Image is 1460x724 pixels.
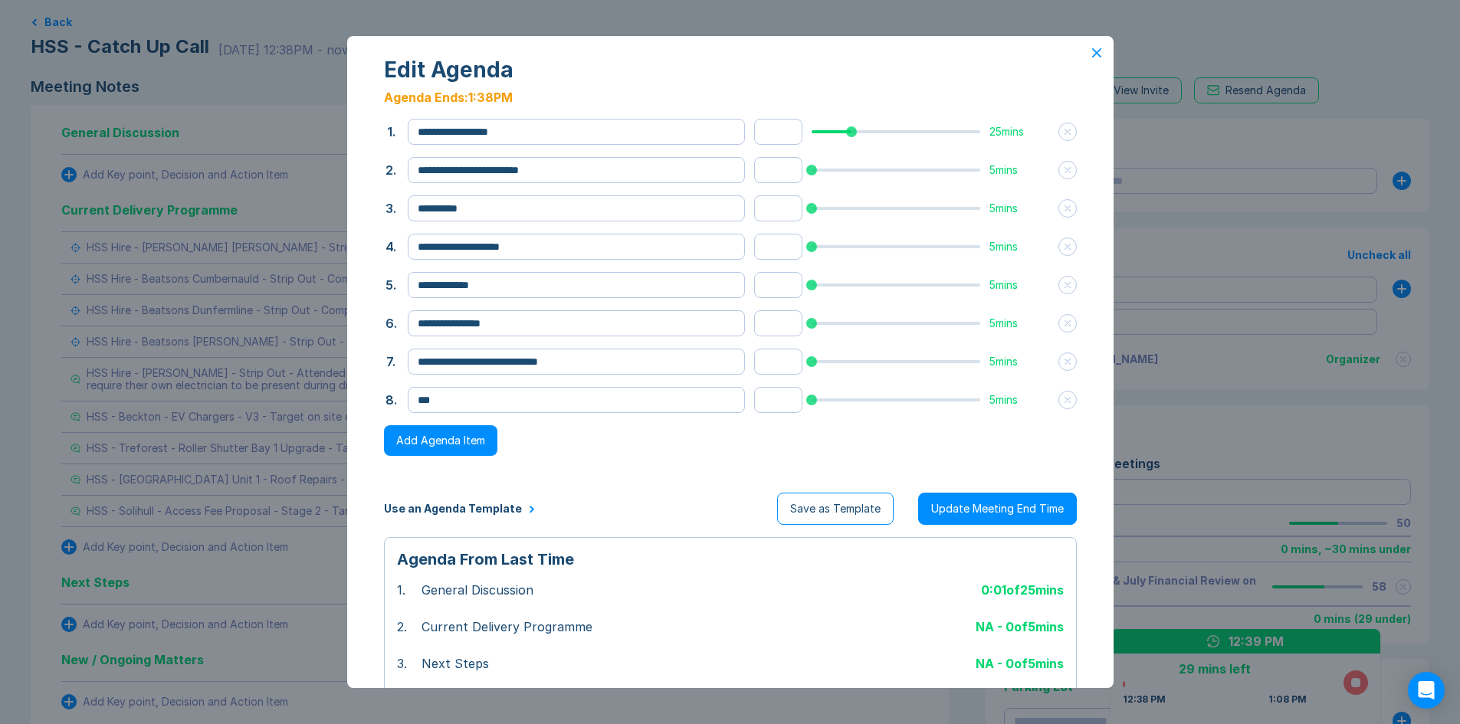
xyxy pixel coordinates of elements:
[384,503,536,515] button: Use an Agenda Template
[384,314,399,333] button: 6.
[384,391,399,409] button: 8.
[918,493,1077,525] button: Update Meeting End Time
[397,581,422,599] div: 1 .
[384,123,399,141] button: 1.
[384,276,399,294] button: 5.
[384,425,497,456] button: Add Agenda Item
[397,618,422,636] div: 2 .
[384,238,399,256] button: 4.
[976,618,1064,636] div: NA - 0 of 5 mins
[976,654,1064,673] div: NA - 0 of 5 mins
[989,355,1049,368] div: 5 mins
[989,126,1049,138] div: 25 mins
[384,57,1077,82] div: Edit Agenda
[981,581,1064,599] div: 0:01 of 25 mins
[397,654,422,673] div: 3 .
[989,394,1049,406] div: 5 mins
[384,88,1077,106] div: Agenda Ends: 1:38PM
[422,611,592,642] div: Current Delivery Programme
[989,317,1049,329] div: 5 mins
[989,164,1049,176] div: 5 mins
[422,685,560,716] div: New / Ongoing Matters
[397,550,1064,568] div: Agenda From Last Time
[1408,672,1445,709] div: Open Intercom Messenger
[989,241,1049,253] div: 5 mins
[422,648,489,679] div: Next Steps
[384,352,399,371] button: 7.
[989,279,1049,291] div: 5 mins
[384,161,399,179] button: 2.
[384,199,399,218] button: 3.
[422,575,533,605] div: General Discussion
[777,493,894,525] button: Save as Template
[989,202,1049,215] div: 5 mins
